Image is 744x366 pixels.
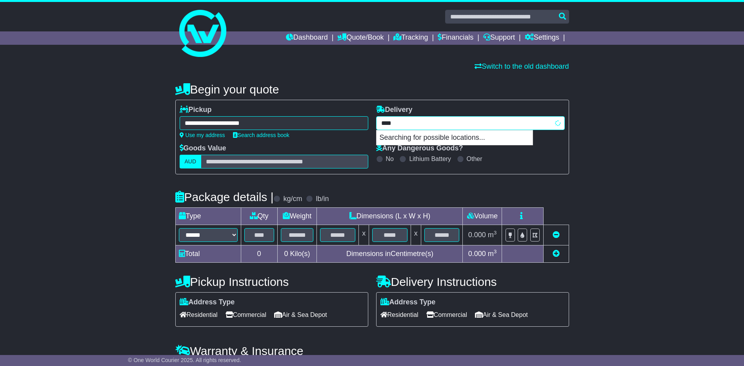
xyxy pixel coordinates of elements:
span: Commercial [426,309,467,321]
h4: Package details | [175,190,274,203]
span: © One World Courier 2025. All rights reserved. [128,357,241,363]
td: Volume [463,208,502,225]
a: Switch to the old dashboard [475,62,569,70]
h4: Warranty & Insurance [175,344,569,357]
label: Pickup [180,106,212,114]
td: Total [175,245,241,263]
a: Search address book [233,132,289,138]
a: Add new item [553,250,560,258]
label: Other [467,155,482,163]
label: Goods Value [180,144,226,153]
span: Residential [180,309,218,321]
h4: Begin your quote [175,83,569,96]
td: x [411,225,421,245]
td: Qty [241,208,277,225]
label: No [386,155,394,163]
a: Dashboard [286,31,328,45]
span: m [488,250,497,258]
span: 0.000 [468,231,486,239]
span: Commercial [226,309,266,321]
p: Searching for possible locations... [377,130,533,145]
a: Settings [525,31,559,45]
span: 0.000 [468,250,486,258]
a: Support [483,31,515,45]
td: x [359,225,369,245]
label: Address Type [180,298,235,307]
typeahead: Please provide city [376,116,565,130]
label: Address Type [380,298,436,307]
label: lb/in [316,195,329,203]
label: AUD [180,155,202,168]
label: Delivery [376,106,413,114]
label: Any Dangerous Goods? [376,144,463,153]
sup: 3 [494,249,497,254]
span: Air & Sea Depot [475,309,528,321]
label: Lithium Battery [409,155,451,163]
span: Residential [380,309,418,321]
td: Kilo(s) [277,245,317,263]
td: Dimensions in Centimetre(s) [317,245,463,263]
td: Type [175,208,241,225]
span: 0 [284,250,288,258]
a: Remove this item [553,231,560,239]
a: Tracking [393,31,428,45]
h4: Delivery Instructions [376,275,569,288]
label: kg/cm [283,195,302,203]
td: Weight [277,208,317,225]
td: 0 [241,245,277,263]
sup: 3 [494,230,497,236]
h4: Pickup Instructions [175,275,368,288]
a: Quote/Book [337,31,384,45]
span: Air & Sea Depot [274,309,327,321]
a: Financials [438,31,473,45]
span: m [488,231,497,239]
a: Use my address [180,132,225,138]
td: Dimensions (L x W x H) [317,208,463,225]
